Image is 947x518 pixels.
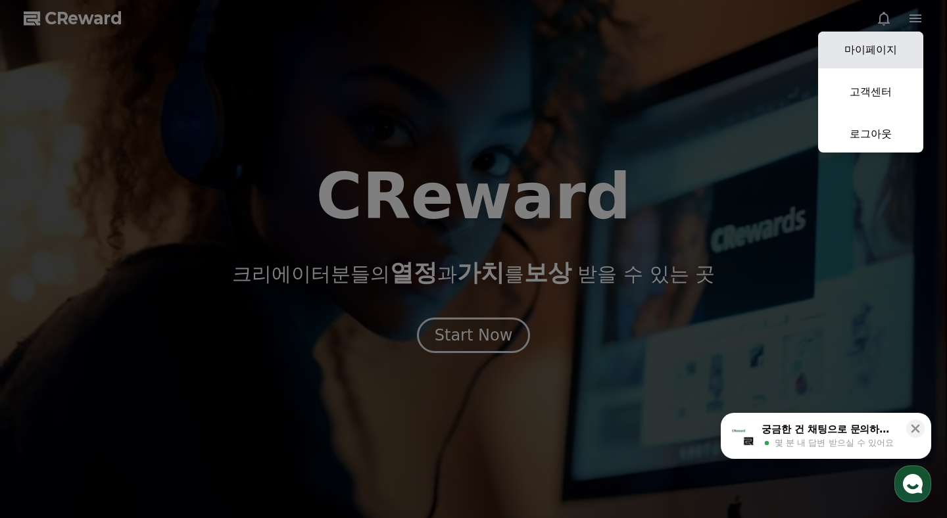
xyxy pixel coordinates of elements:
button: 마이페이지 고객센터 로그아웃 [818,32,923,153]
a: 설정 [170,409,253,442]
a: 로그아웃 [818,116,923,153]
span: 설정 [203,429,219,439]
a: 홈 [4,409,87,442]
a: 고객센터 [818,74,923,110]
span: 대화 [120,429,136,440]
a: 대화 [87,409,170,442]
a: 마이페이지 [818,32,923,68]
span: 홈 [41,429,49,439]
